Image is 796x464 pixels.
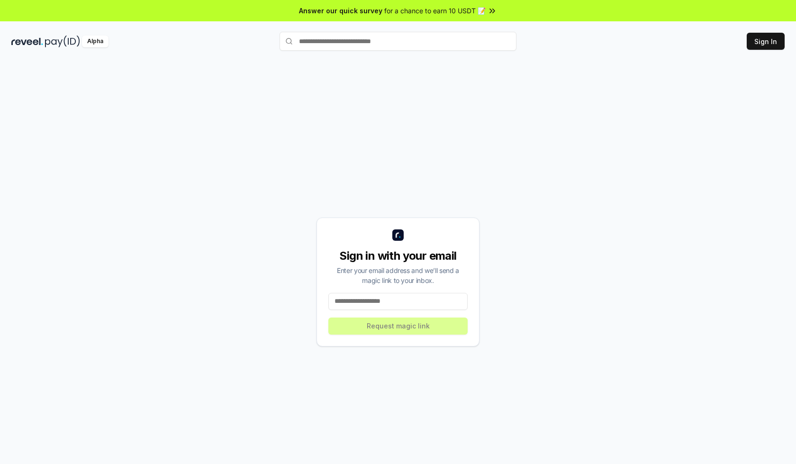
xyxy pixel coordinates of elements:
[747,33,785,50] button: Sign In
[384,6,486,16] span: for a chance to earn 10 USDT 📝
[82,36,109,47] div: Alpha
[11,36,43,47] img: reveel_dark
[392,229,404,241] img: logo_small
[328,248,468,264] div: Sign in with your email
[299,6,382,16] span: Answer our quick survey
[328,265,468,285] div: Enter your email address and we’ll send a magic link to your inbox.
[45,36,80,47] img: pay_id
